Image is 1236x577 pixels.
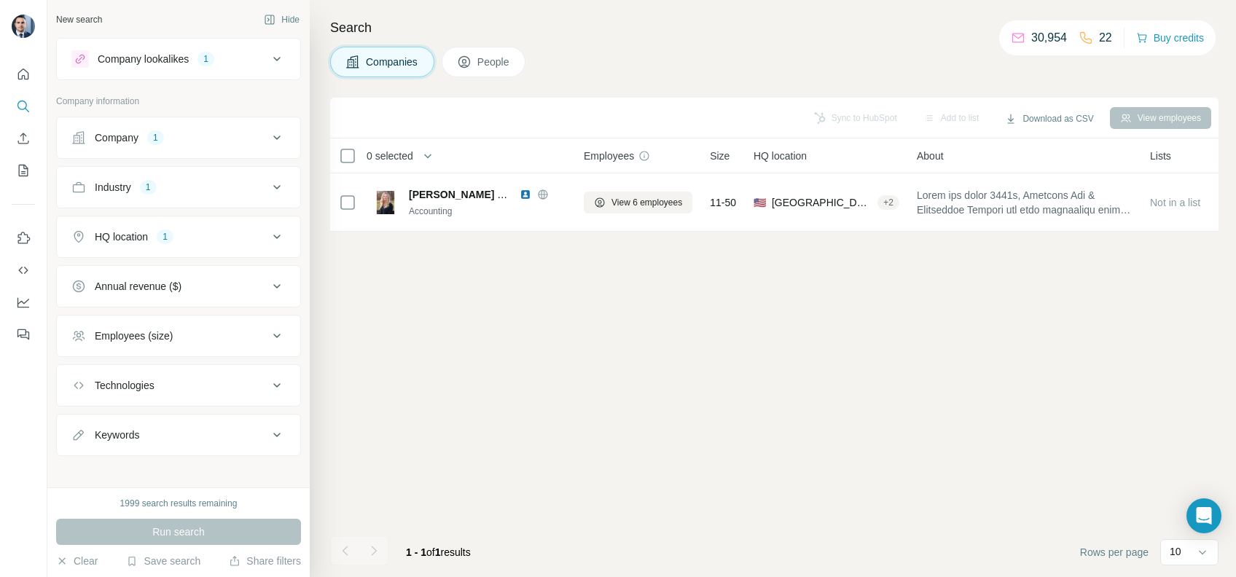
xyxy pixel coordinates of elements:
[147,131,164,144] div: 1
[57,368,300,403] button: Technologies
[406,546,426,558] span: 1 - 1
[409,205,566,218] div: Accounting
[1136,28,1204,48] button: Buy credits
[754,195,766,210] span: 🇺🇸
[254,9,310,31] button: Hide
[95,130,138,145] div: Company
[95,229,148,244] div: HQ location
[366,55,419,69] span: Companies
[1099,29,1112,47] p: 22
[374,191,397,214] img: Logo of Peterson Tax AND Accounting Service
[12,93,35,119] button: Search
[995,108,1103,130] button: Download as CSV
[584,149,634,163] span: Employees
[12,257,35,283] button: Use Surfe API
[95,180,131,195] div: Industry
[57,170,300,205] button: Industry1
[126,554,200,568] button: Save search
[367,149,413,163] span: 0 selected
[409,189,636,200] span: [PERSON_NAME] Tax AND Accounting Service
[710,149,730,163] span: Size
[611,196,682,209] span: View 6 employees
[1031,29,1067,47] p: 30,954
[56,554,98,568] button: Clear
[12,225,35,251] button: Use Surfe on LinkedIn
[1150,149,1171,163] span: Lists
[1170,544,1181,559] p: 10
[12,289,35,315] button: Dashboard
[917,149,944,163] span: About
[435,546,441,558] span: 1
[229,554,301,568] button: Share filters
[12,61,35,87] button: Quick start
[406,546,471,558] span: results
[95,378,154,393] div: Technologies
[1150,197,1200,208] span: Not in a list
[120,497,238,510] div: 1999 search results remaining
[98,52,189,66] div: Company lookalikes
[95,329,173,343] div: Employees (size)
[57,318,300,353] button: Employees (size)
[95,279,181,294] div: Annual revenue ($)
[56,13,102,26] div: New search
[140,181,157,194] div: 1
[57,219,300,254] button: HQ location1
[877,196,899,209] div: + 2
[520,189,531,200] img: LinkedIn logo
[584,192,692,213] button: View 6 employees
[57,417,300,452] button: Keywords
[95,428,139,442] div: Keywords
[56,95,301,108] p: Company information
[57,120,300,155] button: Company1
[710,195,736,210] span: 11-50
[12,157,35,184] button: My lists
[330,17,1219,38] h4: Search
[12,125,35,152] button: Enrich CSV
[12,15,35,38] img: Avatar
[12,321,35,348] button: Feedback
[772,195,872,210] span: [GEOGRAPHIC_DATA], [US_STATE]
[917,188,1133,217] span: Lorem ips dolor 3441s, Ametcons Adi & Elitseddoe Tempori utl etdo magnaaliqu enim adminimven qu n...
[426,546,435,558] span: of
[1186,498,1221,533] div: Open Intercom Messenger
[1080,545,1149,560] span: Rows per page
[477,55,511,69] span: People
[157,230,173,243] div: 1
[754,149,807,163] span: HQ location
[57,269,300,304] button: Annual revenue ($)
[197,52,214,66] div: 1
[57,42,300,76] button: Company lookalikes1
